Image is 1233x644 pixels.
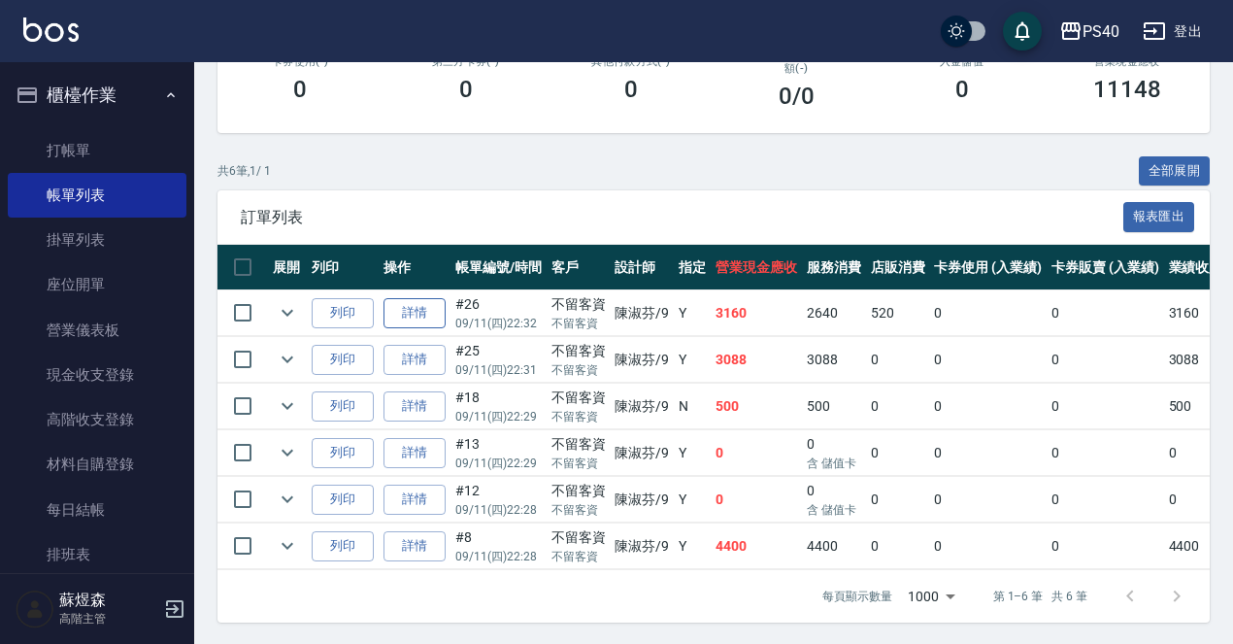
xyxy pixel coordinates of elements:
td: 0 [711,430,802,476]
th: 服務消費 [802,245,866,290]
th: 操作 [379,245,450,290]
th: 列印 [307,245,379,290]
td: 0 [1047,477,1164,523]
button: expand row [273,531,302,560]
button: expand row [273,345,302,374]
th: 客戶 [547,245,611,290]
td: 0 [1047,290,1164,336]
td: N [674,384,711,429]
span: 訂單列表 [241,208,1123,227]
h3: 0 [459,76,473,103]
p: 09/11 (四) 22:29 [455,455,542,472]
button: 報表匯出 [1123,202,1195,232]
td: 0 [1047,524,1164,569]
td: 陳淑芬 /9 [610,430,674,476]
p: 不留客資 [551,315,606,332]
td: Y [674,290,711,336]
th: 設計師 [610,245,674,290]
td: 0 [1047,384,1164,429]
td: 陳淑芬 /9 [610,384,674,429]
td: 3088 [802,337,866,383]
td: 3160 [1164,290,1228,336]
button: expand row [273,485,302,514]
p: 含 儲值卡 [807,501,861,519]
td: 0 [1164,430,1228,476]
a: 營業儀表板 [8,308,186,353]
div: 不留客資 [551,341,606,361]
td: 4400 [802,524,866,569]
p: 不留客資 [551,361,606,379]
p: 不留客資 [551,408,606,425]
td: #18 [450,384,547,429]
td: 0 [866,524,930,569]
td: 3088 [711,337,802,383]
div: 不留客資 [551,294,606,315]
td: Y [674,337,711,383]
button: 登出 [1135,14,1210,50]
a: 詳情 [383,391,446,422]
h3: 0 /0 [779,83,815,110]
button: 列印 [312,345,374,375]
td: 0 [866,384,930,429]
td: Y [674,524,711,569]
div: 不留客資 [551,388,606,408]
td: 0 [1164,477,1228,523]
img: Logo [23,17,79,42]
td: 4400 [711,524,802,569]
td: 0 [929,337,1047,383]
td: 0 [929,477,1047,523]
p: 不留客資 [551,548,606,565]
th: 營業現金應收 [711,245,802,290]
td: 0 [866,477,930,523]
div: PS40 [1083,19,1119,44]
button: 列印 [312,391,374,422]
td: 0 [929,290,1047,336]
td: 0 [929,384,1047,429]
td: 520 [866,290,930,336]
td: 500 [802,384,866,429]
a: 詳情 [383,531,446,561]
p: 09/11 (四) 22:29 [455,408,542,425]
p: 第 1–6 筆 共 6 筆 [993,588,1087,605]
button: expand row [273,298,302,327]
button: 全部展開 [1139,156,1211,186]
td: 2640 [802,290,866,336]
button: 列印 [312,531,374,561]
p: 每頁顯示數量 [822,588,892,605]
p: 共 6 筆, 1 / 1 [217,162,271,180]
th: 展開 [268,245,307,290]
a: 排班表 [8,532,186,577]
h3: 0 [624,76,638,103]
td: 0 [866,430,930,476]
td: #8 [450,524,547,569]
a: 詳情 [383,485,446,515]
th: 店販消費 [866,245,930,290]
a: 詳情 [383,438,446,468]
th: 卡券使用 (入業績) [929,245,1047,290]
a: 詳情 [383,298,446,328]
a: 帳單列表 [8,173,186,218]
td: 4400 [1164,524,1228,569]
p: 09/11 (四) 22:28 [455,548,542,565]
a: 詳情 [383,345,446,375]
td: 0 [866,337,930,383]
td: 陳淑芬 /9 [610,524,674,569]
th: 指定 [674,245,711,290]
a: 每日結帳 [8,488,186,532]
td: 0 [929,524,1047,569]
td: 0 [802,477,866,523]
button: PS40 [1051,12,1127,51]
p: 09/11 (四) 22:31 [455,361,542,379]
button: expand row [273,391,302,421]
h3: 0 [293,76,307,103]
div: 不留客資 [551,527,606,548]
div: 1000 [900,570,962,623]
a: 報表匯出 [1123,207,1195,225]
h3: 11148 [1093,76,1161,103]
button: 列印 [312,438,374,468]
a: 材料自購登錄 [8,442,186,487]
a: 現金收支登錄 [8,353,186,397]
td: 500 [711,384,802,429]
td: 陳淑芬 /9 [610,337,674,383]
p: 含 儲值卡 [807,455,861,472]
